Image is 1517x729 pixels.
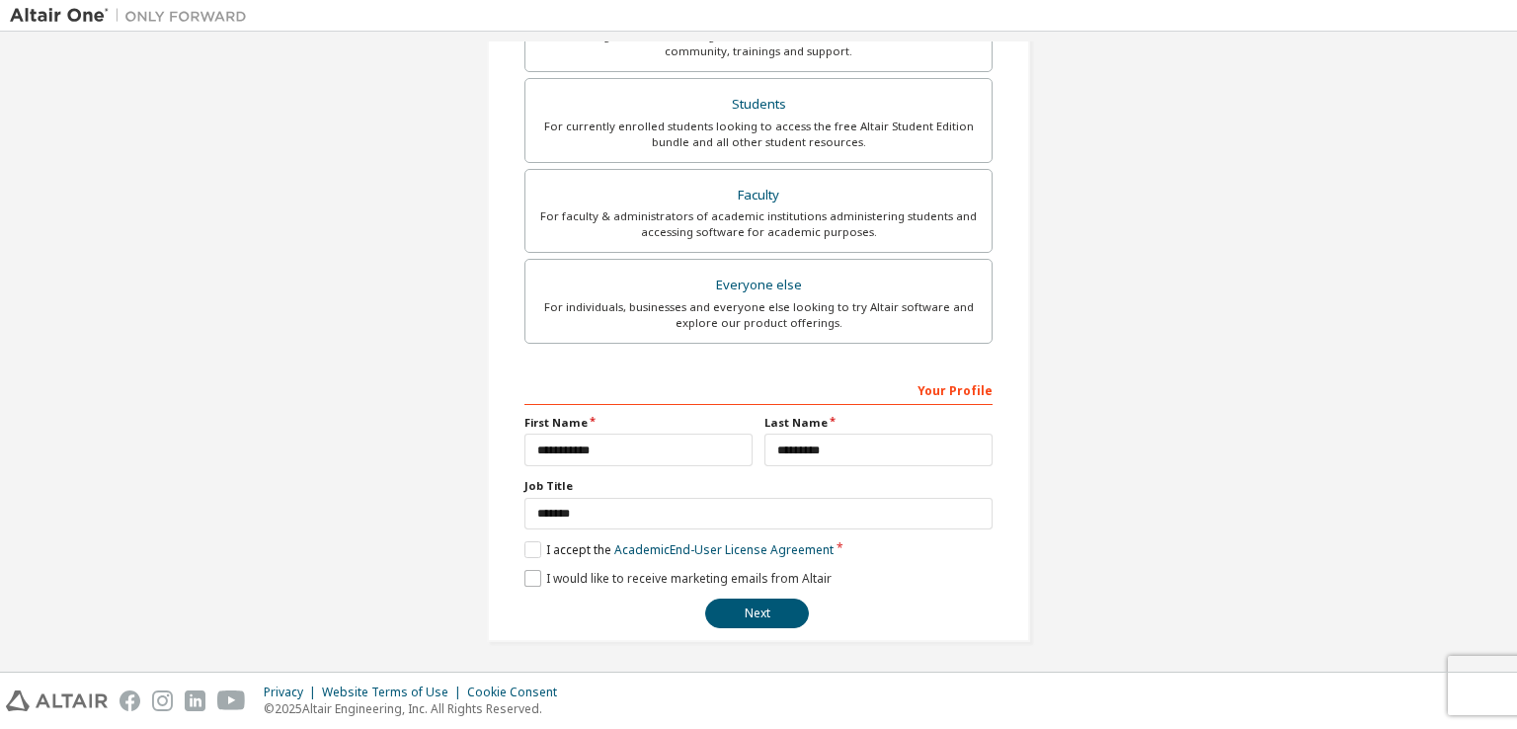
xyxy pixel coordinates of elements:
div: For existing customers looking to access software downloads, HPC resources, community, trainings ... [537,28,980,59]
p: © 2025 Altair Engineering, Inc. All Rights Reserved. [264,700,569,717]
label: First Name [524,415,753,431]
label: I would like to receive marketing emails from Altair [524,570,832,587]
div: Website Terms of Use [322,685,467,700]
img: youtube.svg [217,690,246,711]
img: linkedin.svg [185,690,205,711]
img: Altair One [10,6,257,26]
img: instagram.svg [152,690,173,711]
div: Privacy [264,685,322,700]
img: altair_logo.svg [6,690,108,711]
label: Job Title [524,478,993,494]
div: For individuals, businesses and everyone else looking to try Altair software and explore our prod... [537,299,980,331]
div: Everyone else [537,272,980,299]
div: Faculty [537,182,980,209]
img: facebook.svg [120,690,140,711]
div: Cookie Consent [467,685,569,700]
label: I accept the [524,541,834,558]
div: For currently enrolled students looking to access the free Altair Student Edition bundle and all ... [537,119,980,150]
a: Academic End-User License Agreement [614,541,834,558]
div: Your Profile [524,373,993,405]
div: For faculty & administrators of academic institutions administering students and accessing softwa... [537,208,980,240]
label: Last Name [764,415,993,431]
div: Students [537,91,980,119]
button: Next [705,599,809,628]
